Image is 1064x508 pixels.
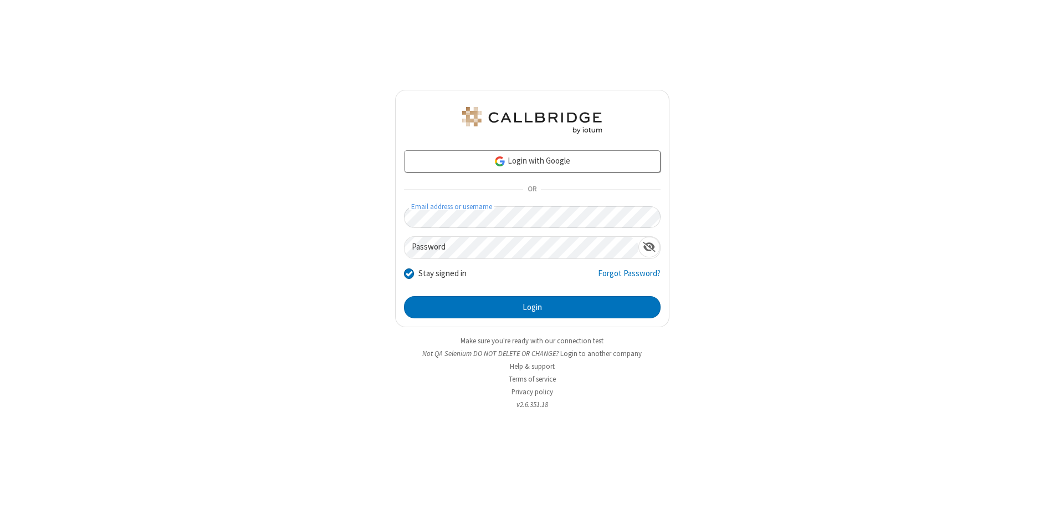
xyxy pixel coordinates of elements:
input: Password [405,237,638,258]
li: Not QA Selenium DO NOT DELETE OR CHANGE? [395,348,669,359]
img: google-icon.png [494,155,506,167]
button: Login to another company [560,348,642,359]
a: Privacy policy [511,387,553,397]
a: Terms of service [509,374,556,384]
span: OR [523,182,541,197]
a: Forgot Password? [598,267,661,288]
li: v2.6.351.18 [395,399,669,410]
input: Email address or username [404,206,661,228]
button: Login [404,296,661,318]
a: Login with Google [404,150,661,172]
label: Stay signed in [418,267,467,280]
a: Help & support [510,362,555,371]
a: Make sure you're ready with our connection test [461,336,603,346]
div: Show password [638,237,660,257]
img: QA Selenium DO NOT DELETE OR CHANGE [460,107,604,134]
